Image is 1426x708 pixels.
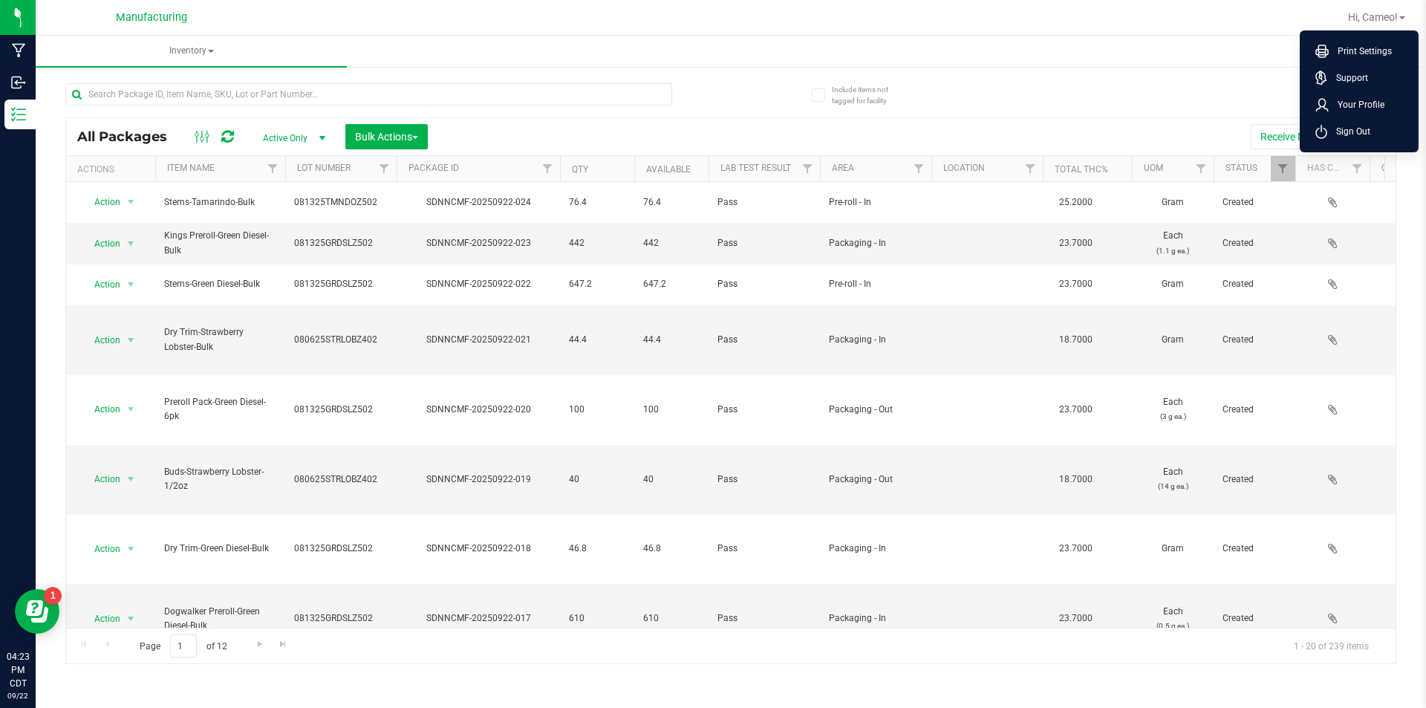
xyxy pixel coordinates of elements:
span: Support [1327,71,1368,85]
span: select [122,469,140,490]
span: Action [81,330,121,351]
span: Action [81,233,121,254]
input: 1 [170,634,197,657]
span: 100 [643,403,700,417]
p: (14 g ea.) [1141,479,1205,493]
span: 46.8 [643,542,700,556]
span: 080625STRLOBZ402 [294,472,388,487]
div: Actions [77,164,149,175]
span: 080625STRLOBZ402 [294,333,388,347]
span: Created [1222,403,1286,417]
a: Lot Number [297,163,351,173]
span: 23.7000 [1052,233,1100,254]
iframe: Resource center unread badge [44,587,62,605]
span: Print Settings [1329,44,1392,59]
span: 23.7000 [1052,538,1100,559]
span: Preroll Pack-Green Diesel-6pk [164,395,276,423]
a: Go to the last page [273,634,294,655]
span: 40 [569,472,625,487]
a: Filter [372,156,397,181]
p: 04:23 PM CDT [7,650,29,690]
span: Pre-roll - In [829,277,922,291]
div: SDNNCMF-20250922-018 [394,542,562,556]
span: Created [1222,195,1286,210]
span: Dogwalker Preroll-Green Diesel-Bulk [164,605,276,633]
span: 100 [569,403,625,417]
div: SDNNCMF-20250922-024 [394,195,562,210]
th: Has COA [1295,156,1370,182]
span: Action [81,192,121,212]
span: 1 - 20 of 239 items [1282,634,1381,657]
span: select [122,608,140,629]
span: 44.4 [569,333,625,347]
span: Created [1222,611,1286,626]
span: 081325GRDSLZ502 [294,403,388,417]
span: Created [1222,472,1286,487]
p: (1.1 g ea.) [1141,244,1205,258]
span: select [122,233,140,254]
span: 25.2000 [1052,192,1100,213]
span: 40 [643,472,700,487]
span: Sign Out [1327,124,1370,139]
span: Action [81,469,121,490]
a: Support [1315,71,1409,85]
a: Filter [1271,156,1295,181]
iframe: Resource center [15,589,59,634]
span: 081325GRDSLZ502 [294,542,388,556]
a: Filter [795,156,820,181]
span: Gram [1141,277,1205,291]
span: Created [1222,236,1286,250]
span: 76.4 [643,195,700,210]
span: select [122,192,140,212]
span: Dry Trim-Strawberry Lobster-Bulk [164,325,276,354]
span: 46.8 [569,542,625,556]
span: Created [1222,542,1286,556]
a: Status [1225,163,1257,173]
span: Hi, Cameo! [1348,11,1398,23]
span: Inventory [36,36,347,67]
a: Go to the next page [249,634,270,655]
span: 647.2 [569,277,625,291]
a: Filter [1189,156,1214,181]
button: Receive Non-Cannabis [1251,124,1373,149]
span: 76.4 [569,195,625,210]
span: Action [81,608,121,629]
span: 610 [569,611,625,626]
span: Bulk Actions [355,131,418,143]
span: Pass [717,472,811,487]
span: Created [1222,333,1286,347]
a: Package ID [408,163,459,173]
span: Gram [1141,542,1205,556]
span: Each [1141,605,1205,633]
span: Pass [717,333,811,347]
a: Filter [1345,156,1370,181]
span: Action [81,399,121,420]
span: Packaging - Out [829,472,922,487]
span: 18.7000 [1052,469,1100,490]
span: 081325GRDSLZ502 [294,236,388,250]
a: Available [646,164,691,175]
span: 610 [643,611,700,626]
span: 23.7000 [1052,273,1100,295]
span: 081325GRDSLZ502 [294,611,388,626]
a: Qty [572,164,588,175]
inline-svg: Manufacturing [11,43,26,58]
span: Pass [717,403,811,417]
span: Gram [1141,195,1205,210]
input: Search Package ID, Item Name, SKU, Lot or Part Number... [65,83,672,105]
span: Packaging - Out [829,403,922,417]
span: All Packages [77,129,182,145]
span: Pass [717,611,811,626]
a: Filter [261,156,285,181]
a: UOM [1144,163,1163,173]
span: 081325GRDSLZ502 [294,277,388,291]
span: Stems-Tamarindo-Bulk [164,195,276,210]
span: 18.7000 [1052,329,1100,351]
p: (0.5 g ea.) [1141,619,1205,633]
a: Item Name [167,163,215,173]
button: Bulk Actions [345,124,428,149]
span: select [122,274,140,295]
a: Filter [1018,156,1043,181]
a: Lab Test Result [720,163,791,173]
